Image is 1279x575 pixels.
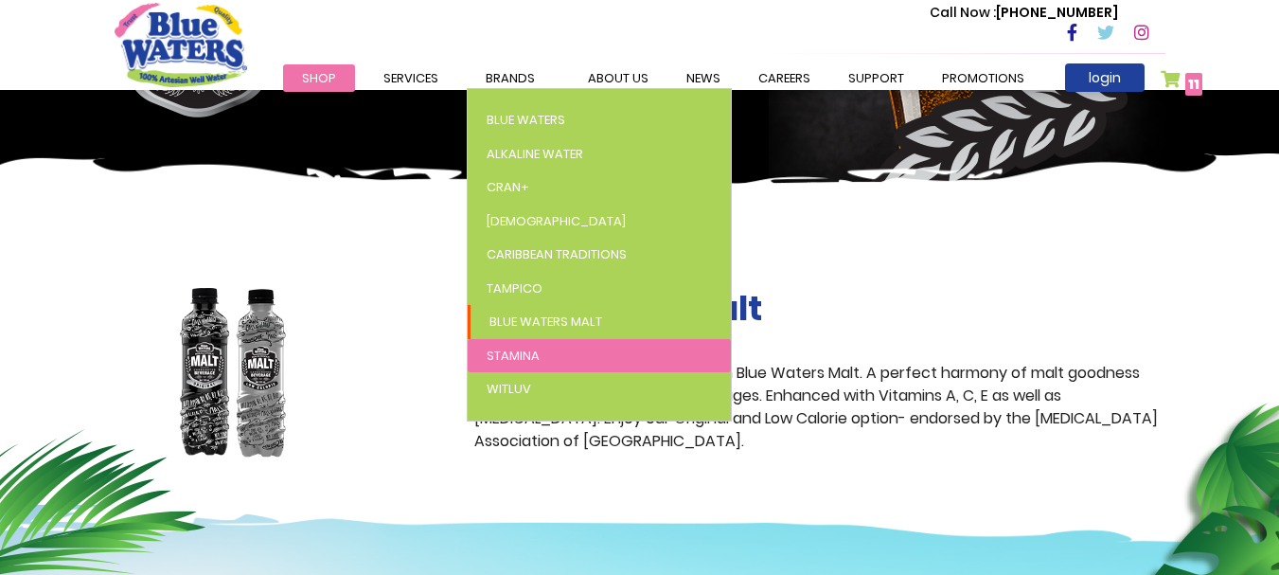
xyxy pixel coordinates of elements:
[487,178,529,196] span: Cran+
[829,64,923,92] a: support
[1065,63,1145,92] a: login
[739,64,829,92] a: careers
[383,69,438,87] span: Services
[486,69,535,87] span: Brands
[667,64,739,92] a: News
[569,64,667,92] a: about us
[489,313,602,331] span: Blue Waters Malt
[923,64,1043,92] a: Promotions
[1161,70,1203,98] a: 11
[1188,75,1199,94] span: 11
[930,3,996,22] span: Call Now :
[115,3,247,86] a: store logo
[302,69,336,87] span: Shop
[487,380,531,398] span: WitLuv
[487,212,626,230] span: [DEMOGRAPHIC_DATA]
[474,362,1165,453] p: Build your capacity to perform with Blue Waters Malt. A perfect harmony of malt goodness that’s e...
[487,347,540,365] span: Stamina
[487,111,565,129] span: Blue Waters
[487,145,583,163] span: Alkaline Water
[487,279,542,297] span: Tampico
[930,3,1118,23] p: [PHONE_NUMBER]
[487,245,627,263] span: Caribbean Traditions
[474,288,1165,329] h2: BlueWaters Malt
